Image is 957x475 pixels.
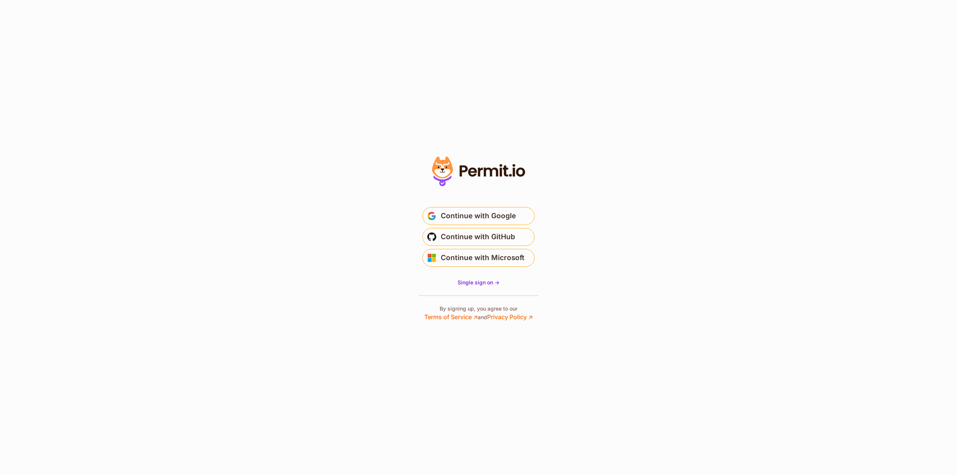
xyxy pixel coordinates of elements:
[441,252,524,264] span: Continue with Microsoft
[422,249,535,267] button: Continue with Microsoft
[441,231,515,243] span: Continue with GitHub
[441,210,516,222] span: Continue with Google
[424,305,533,321] p: By signing up, you agree to our and
[422,228,535,246] button: Continue with GitHub
[424,313,478,321] a: Terms of Service ↗
[422,207,535,225] button: Continue with Google
[458,279,499,286] a: Single sign on ->
[487,313,533,321] a: Privacy Policy ↗
[458,279,499,286] span: Single sign on ->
